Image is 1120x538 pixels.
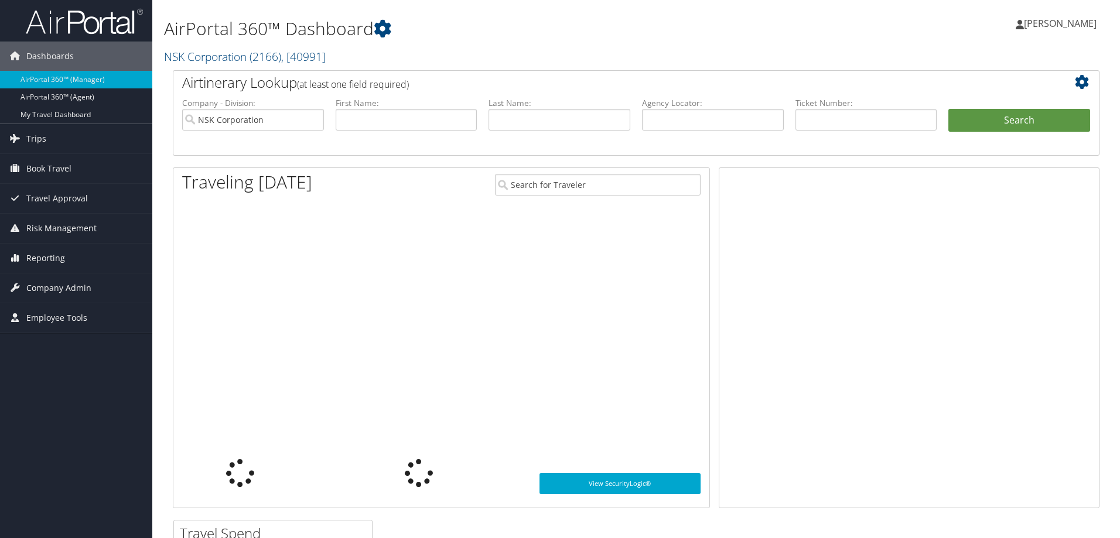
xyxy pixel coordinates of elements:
[26,273,91,303] span: Company Admin
[164,49,326,64] a: NSK Corporation
[26,124,46,153] span: Trips
[26,8,143,35] img: airportal-logo.png
[795,97,937,109] label: Ticket Number:
[489,97,630,109] label: Last Name:
[182,73,1013,92] h2: Airtinerary Lookup
[26,42,74,71] span: Dashboards
[26,244,65,273] span: Reporting
[642,97,784,109] label: Agency Locator:
[26,214,97,243] span: Risk Management
[164,16,794,41] h1: AirPortal 360™ Dashboard
[182,170,312,194] h1: Traveling [DATE]
[182,97,324,109] label: Company - Division:
[26,303,87,333] span: Employee Tools
[26,184,88,213] span: Travel Approval
[1024,17,1097,30] span: [PERSON_NAME]
[281,49,326,64] span: , [ 40991 ]
[539,473,701,494] a: View SecurityLogic®
[948,109,1090,132] button: Search
[297,78,409,91] span: (at least one field required)
[336,97,477,109] label: First Name:
[250,49,281,64] span: ( 2166 )
[495,174,701,196] input: Search for Traveler
[26,154,71,183] span: Book Travel
[1016,6,1108,41] a: [PERSON_NAME]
